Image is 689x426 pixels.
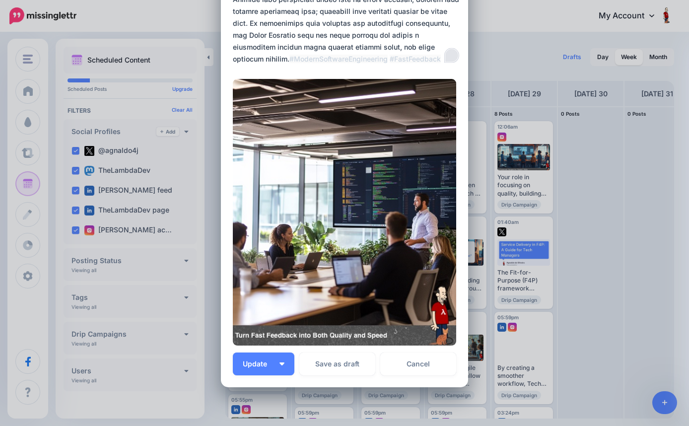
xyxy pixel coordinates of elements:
button: Update [233,353,294,375]
img: arrow-down-white.png [279,362,284,365]
img: F74PHHZW109DJR7DFDW8KD5AHDV599PW.jpg [233,79,456,346]
span: Update [243,360,275,367]
a: Cancel [380,353,456,375]
button: Save as draft [299,353,375,375]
